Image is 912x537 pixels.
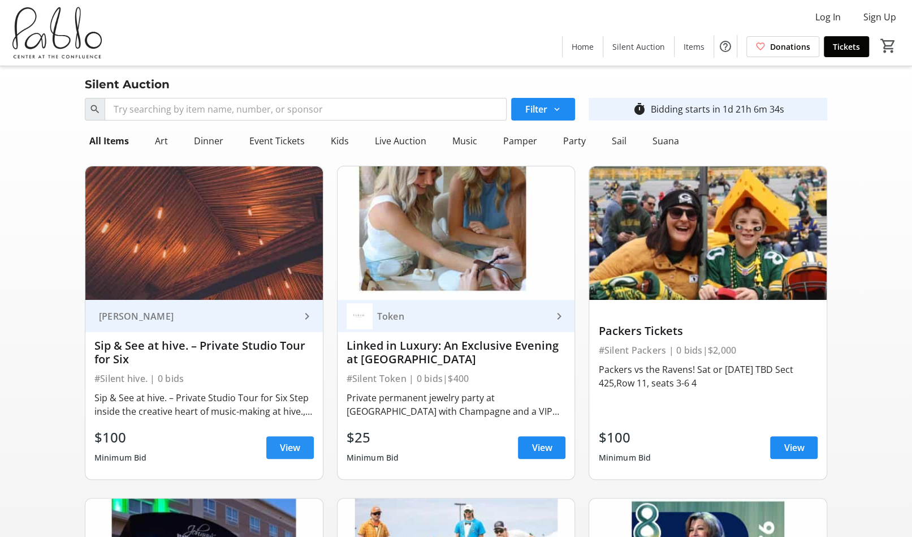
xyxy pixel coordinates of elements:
img: Sip & See at hive. – Private Studio Tour for Six [85,166,323,300]
div: #Silent Token | 0 bids | $400 [347,371,566,386]
span: View [280,441,300,454]
div: All Items [85,130,133,152]
div: Sip & See at hive. – Private Studio Tour for Six Step inside the creative heart of music-making a... [94,391,314,418]
span: Silent Auction [612,41,665,53]
a: View [770,436,818,459]
button: Sign Up [854,8,905,26]
mat-icon: keyboard_arrow_right [300,310,314,323]
div: Silent Auction [78,75,176,93]
div: Private permanent jewelry party at [GEOGRAPHIC_DATA] with Champagne and a VIP studio tour with th... [347,391,566,418]
a: View [266,436,314,459]
div: Dinner [189,130,228,152]
button: Log In [806,8,850,26]
div: Minimum Bid [94,448,147,468]
div: Music [448,130,482,152]
button: Cart [878,36,898,56]
div: Token [373,311,552,322]
span: Items [684,41,704,53]
a: Items [675,36,714,57]
div: Pamper [499,130,542,152]
div: Kids [326,130,353,152]
mat-icon: keyboard_arrow_right [552,310,565,323]
div: Minimum Bid [347,448,399,468]
a: TokenToken [338,300,575,332]
div: Live Auction [370,130,431,152]
div: Packers vs the Ravens! Sat or [DATE] TBD Sect 425,Row 11, seats 3-6 4 [598,363,818,390]
a: Home [563,36,603,57]
div: Sail [607,130,631,152]
div: Packers Tickets [598,324,818,338]
span: Tickets [833,41,860,53]
span: Sign Up [863,10,896,24]
mat-icon: timer_outline [632,102,646,116]
div: [PERSON_NAME] [94,311,300,322]
div: Party [559,130,590,152]
div: #Silent Packers | 0 bids | $2,000 [598,342,818,358]
a: View [518,436,565,459]
span: Log In [815,10,841,24]
div: Bidding starts in 1d 21h 6m 34s [650,102,784,116]
a: Tickets [824,36,869,57]
span: View [531,441,552,454]
div: Suana [648,130,684,152]
input: Try searching by item name, number, or sponsor [105,98,507,121]
div: Art [150,130,172,152]
div: $100 [598,427,651,448]
div: Linked in Luxury: An Exclusive Evening at [GEOGRAPHIC_DATA] [347,339,566,366]
div: $25 [347,427,399,448]
button: Filter [511,98,575,121]
button: Help [714,35,737,58]
div: Sip & See at hive. – Private Studio Tour for Six [94,339,314,366]
span: Filter [525,102,547,116]
img: Pablo Center's Logo [7,5,107,61]
img: Packers Tickets [589,166,827,300]
a: [PERSON_NAME] [85,300,323,332]
div: $100 [94,427,147,448]
div: #Silent hive. | 0 bids [94,371,314,386]
img: Linked in Luxury: An Exclusive Evening at Token [338,166,575,300]
a: Donations [746,36,819,57]
span: Donations [770,41,810,53]
div: Event Tickets [245,130,309,152]
a: Silent Auction [603,36,674,57]
img: Token [347,303,373,329]
div: Minimum Bid [598,448,651,468]
span: View [784,441,804,454]
span: Home [572,41,594,53]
